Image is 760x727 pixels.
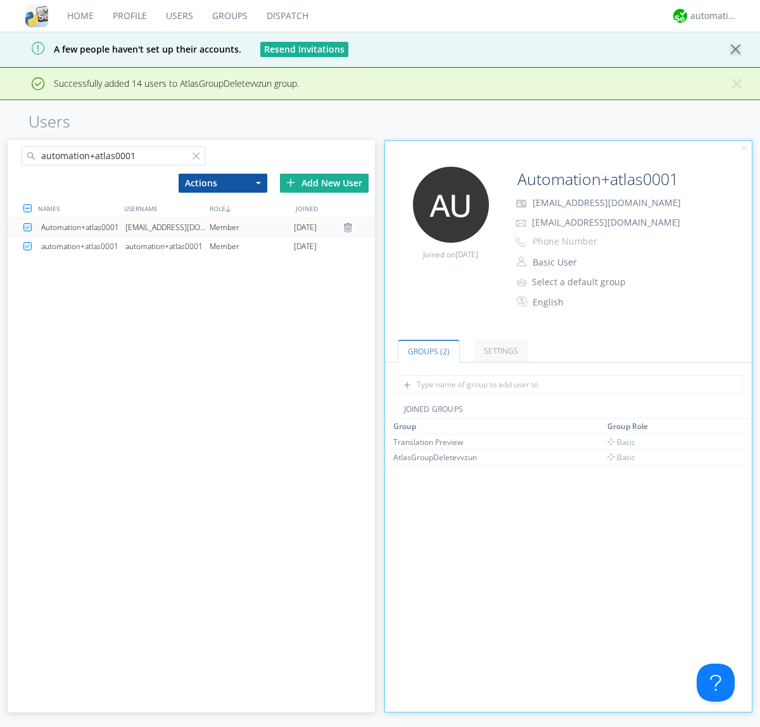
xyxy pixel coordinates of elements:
img: d2d01cd9b4174d08988066c6d424eccd [673,9,687,23]
th: Toggle SortBy [683,419,714,434]
div: Automation+atlas0001 [41,218,125,236]
div: [EMAIL_ADDRESS][DOMAIN_NAME] [125,218,210,236]
div: USERNAME [121,199,206,217]
div: ROLE [206,199,292,217]
th: Toggle SortBy [605,419,683,434]
span: [EMAIL_ADDRESS][DOMAIN_NAME] [532,216,680,228]
th: Toggle SortBy [391,419,606,434]
a: Settings [474,340,528,362]
input: Type name of group to add user to [394,375,743,394]
span: Basic [607,452,635,463]
img: cancel.svg [740,144,749,153]
div: automation+atlas0001 [125,237,210,256]
input: Search users [22,146,205,165]
img: In groups with Translation enabled, this user's messages will be automatically translated to and ... [517,294,529,309]
div: JOINED [293,199,378,217]
img: phone-outline.svg [516,237,526,247]
div: JOINED GROUPS [385,404,752,419]
div: automation+atlas [690,10,738,22]
img: cddb5a64eb264b2086981ab96f4c1ba7 [25,4,48,27]
input: Name [512,167,717,192]
div: English [533,296,638,309]
iframe: Toggle Customer Support [697,664,735,702]
span: [DATE] [455,249,478,260]
img: icon-alert-users-thin-outline.svg [517,274,529,291]
span: [DATE] [294,218,317,237]
div: automation+atlas0001 [41,237,125,256]
span: [DATE] [294,237,317,256]
div: NAMES [35,199,120,217]
div: Add New User [280,174,369,193]
span: A few people haven't set up their accounts. [9,43,241,55]
img: 373638.png [413,167,489,243]
a: Automation+atlas0001[EMAIL_ADDRESS][DOMAIN_NAME]Member[DATE] [8,218,375,237]
div: Member [210,218,294,236]
img: person-outline.svg [517,257,526,267]
a: Groups (2) [398,340,460,363]
div: Member [210,237,294,256]
button: Resend Invitations [260,42,348,57]
span: Joined on [423,249,478,260]
div: Select a default group [532,276,638,288]
span: [EMAIL_ADDRESS][DOMAIN_NAME] [533,196,681,209]
div: Translation Preview [393,437,488,447]
span: Basic [607,437,635,447]
img: plus.svg [286,178,295,187]
div: AtlasGroupDeletevvzun [393,452,488,463]
button: Actions [179,174,267,193]
a: automation+atlas0001automation+atlas0001Member[DATE] [8,237,375,256]
span: Successfully added 14 users to AtlasGroupDeletevvzun group. [9,77,299,89]
button: Basic User [528,254,655,271]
